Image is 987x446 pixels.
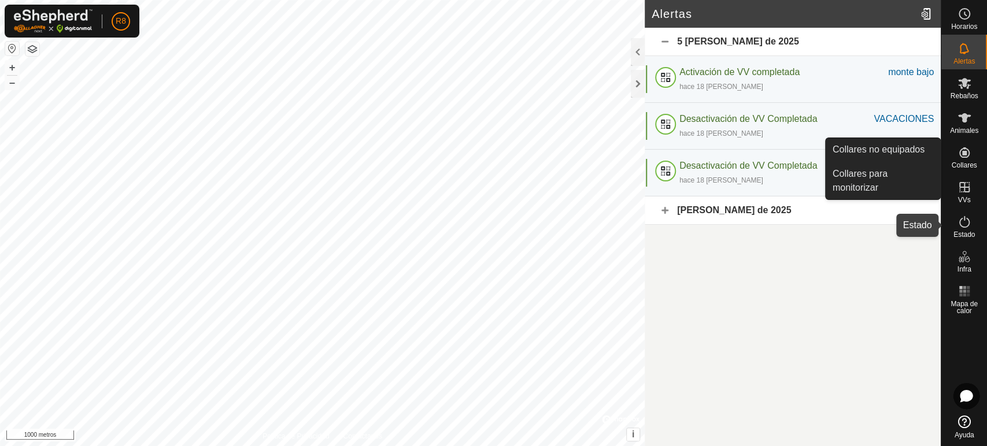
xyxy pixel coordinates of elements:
[9,76,15,88] font: –
[679,129,763,137] font: hace 18 [PERSON_NAME]
[632,429,634,439] font: i
[652,8,692,20] font: Alertas
[343,432,382,440] font: Contáctanos
[833,169,888,192] font: Collares para monitorizar
[5,42,19,55] button: Restablecer mapa
[25,42,39,56] button: Capas del Mapa
[679,114,817,124] font: Desactivación de VV Completada
[941,411,987,443] a: Ayuda
[957,265,971,273] font: Infra
[888,67,934,77] font: monte bajo
[951,23,977,31] font: Horarios
[116,16,126,25] font: R8
[874,114,934,124] font: VACACIONES
[627,428,639,441] button: i
[677,36,799,46] font: 5 [PERSON_NAME] de 2025
[958,196,970,204] font: VVs
[826,138,940,161] a: Collares no equipados
[679,176,763,184] font: hace 18 [PERSON_NAME]
[5,76,19,90] button: –
[950,92,978,100] font: Rebaños
[14,9,93,33] img: Logotipo de Gallagher
[9,61,16,73] font: +
[263,431,329,441] a: Política de Privacidad
[677,205,791,215] font: [PERSON_NAME] de 2025
[679,83,763,91] font: hace 18 [PERSON_NAME]
[953,57,975,65] font: Alertas
[951,300,978,315] font: Mapa de calor
[953,231,975,239] font: Estado
[343,431,382,441] a: Contáctanos
[833,144,925,154] font: Collares no equipados
[955,431,974,439] font: Ayuda
[5,61,19,75] button: +
[679,67,800,77] font: Activación de VV completada
[826,162,940,199] a: Collares para monitorizar
[950,127,978,135] font: Animales
[263,432,329,440] font: Política de Privacidad
[679,161,817,170] font: Desactivación de VV Completada
[951,161,977,169] font: Collares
